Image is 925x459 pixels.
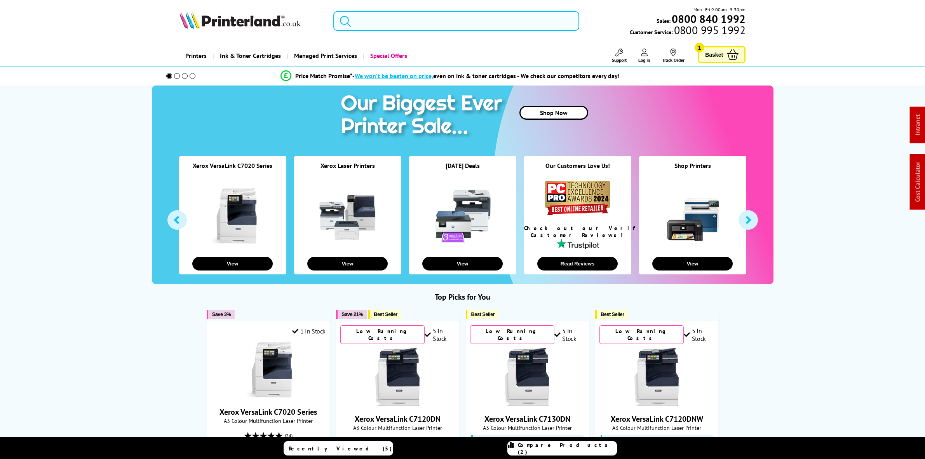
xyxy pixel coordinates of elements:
button: Save 3% [207,310,235,319]
span: A3 Colour Multifunction Laser Printer [211,417,326,424]
span: A3 Colour Multifunction Laser Printer [340,424,455,431]
b: 0800 840 1992 [672,12,746,26]
li: modal_Promise [156,69,745,83]
a: Xerox VersaLink C7020 Series [219,407,317,417]
span: A3 Colour Multifunction Laser Printer [599,424,714,431]
a: Xerox VersaLink C7120DN [355,414,441,424]
span: Best Seller [471,311,495,317]
div: Low Running Costs [340,325,425,344]
a: Cost Calculator [914,162,922,202]
a: Printerland Logo [179,12,324,30]
a: Xerox VersaLink C7120DNW [628,400,686,408]
a: Ink & Toner Cartridges [213,46,287,66]
div: 5 In Stock [554,327,585,342]
span: Log In [638,57,650,63]
div: Check out our Verified Customer Reviews! [524,225,631,239]
span: 0800 995 1992 [673,26,746,34]
a: 0800 840 1992 [671,15,746,23]
a: Recently Viewed (5) [284,441,393,456]
a: Xerox VersaLink C7130DN [484,414,570,424]
span: Basket [705,49,723,60]
div: 5 In Stock [425,327,455,342]
button: View [652,257,733,271]
button: Best Seller [368,310,401,319]
a: Intranet [914,115,922,136]
div: 5 In Stock [684,327,714,342]
img: Xerox VersaLink C7020 Series [239,341,297,399]
span: Mon - Fri 9:00am - 5:30pm [693,6,746,13]
a: Special Offers [363,46,413,66]
span: Support [612,57,627,63]
div: 1 In Stock [292,327,326,335]
span: (46) [414,435,422,450]
a: Managed Print Services [287,46,363,66]
span: Save 21% [341,311,363,317]
a: Xerox VersaLink C7120DNW [611,414,703,424]
div: - even on ink & toner cartridges - We check our competitors every day! [352,72,620,80]
div: Low Running Costs [599,325,684,344]
img: Xerox VersaLink C7130DN [498,348,556,406]
button: View [422,257,503,271]
span: Price Match Promise* [295,72,352,80]
span: Best Seller [374,311,397,317]
button: Best Seller [595,310,628,319]
img: Printerland Logo [179,12,301,29]
a: Log In [638,49,650,63]
div: Low Running Costs [470,325,554,344]
a: Xerox Laser Printers [321,162,375,169]
a: Support [612,49,627,63]
span: Customer Service: [630,26,746,36]
button: View [307,257,388,271]
span: A3 Colour Multifunction Laser Printer [470,424,585,431]
a: Printers [179,46,213,66]
button: Read Reviews [537,257,618,271]
span: 1 [695,43,704,52]
span: Recently Viewed (5) [289,445,392,452]
img: printer sale [337,86,510,147]
a: Compare Products (2) [507,441,617,456]
span: We won’t be beaten on price, [355,72,433,80]
span: Ink & Toner Cartridges [220,46,281,66]
a: Shop Now [519,106,588,120]
a: Xerox VersaLink C7130DN [498,400,556,408]
span: (24) [285,428,293,443]
img: Xerox VersaLink C7120DN [369,348,427,406]
span: Save 3% [212,311,231,317]
a: Xerox VersaLink C7020 Series [193,162,272,169]
div: Our Customers Love Us! [524,162,631,179]
div: Shop Printers [639,162,746,179]
a: Xerox VersaLink C7120DN [369,400,427,408]
a: Track Order [662,49,685,63]
button: Best Seller [466,310,499,319]
div: [DATE] Deals [409,162,516,179]
span: Compare Products (2) [518,442,617,456]
button: Save 21% [336,310,367,319]
span: Sales: [657,17,671,24]
a: Basket 1 [698,46,746,63]
button: View [192,257,273,271]
a: Xerox VersaLink C7020 Series [239,393,297,401]
img: Xerox VersaLink C7120DNW [628,348,686,406]
span: Best Seller [601,311,624,317]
